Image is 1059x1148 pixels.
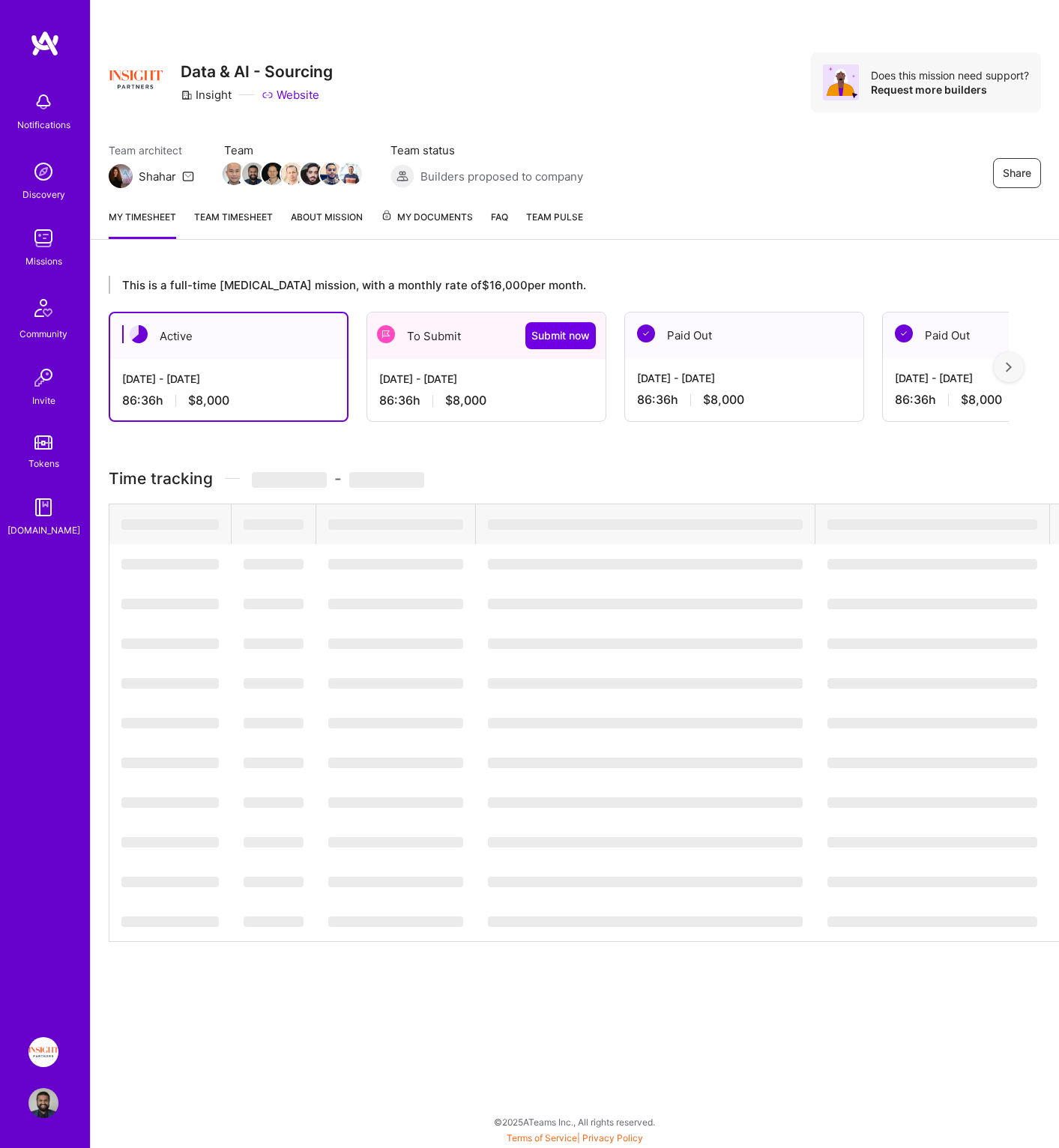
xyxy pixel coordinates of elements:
[19,326,67,342] div: Community
[28,363,58,393] img: Invite
[252,472,327,488] span: ‌
[827,877,1037,887] span: ‌
[340,163,362,185] img: Team Member Avatar
[28,1088,58,1118] img: User Avatar
[194,209,273,239] a: Team timesheet
[25,290,61,326] img: Community
[961,392,1002,408] span: $8,000
[244,519,304,530] span: ‌
[28,1037,58,1067] img: Insight Partners: Data & AI - Sourcing
[379,393,594,408] div: 86:36 h
[526,209,583,239] a: Team Pulse
[262,163,284,185] img: Team Member Avatar
[25,1037,62,1067] a: Insight Partners: Data & AI - Sourcing
[121,599,219,609] span: ‌
[507,1132,643,1144] span: |
[109,164,133,188] img: Team Architect
[827,797,1037,808] span: ‌
[25,1088,62,1118] a: User Avatar
[109,142,194,158] span: Team architect
[827,559,1037,570] span: ‌
[488,718,803,728] span: ‌
[328,678,463,689] span: ‌
[625,312,863,358] div: Paid Out
[121,797,219,808] span: ‌
[242,163,265,185] img: Team Member Avatar
[244,599,304,609] span: ‌
[121,758,219,768] span: ‌
[827,837,1037,848] span: ‌
[827,638,1037,649] span: ‌
[637,324,655,342] img: Paid Out
[223,163,245,185] img: Team Member Avatar
[488,797,803,808] span: ‌
[224,142,360,158] span: Team
[827,519,1037,530] span: ‌
[827,758,1037,768] span: ‌
[637,392,851,408] div: 86:36 h
[121,718,219,728] span: ‌
[390,164,414,188] img: Builders proposed to company
[28,223,58,253] img: teamwork
[30,30,60,57] img: logo
[244,678,304,689] span: ‌
[244,916,304,927] span: ‌
[181,89,193,101] i: icon CompanyGray
[283,161,302,187] a: Team Member Avatar
[301,163,323,185] img: Team Member Avatar
[121,519,219,530] span: ‌
[328,916,463,927] span: ‌
[90,1103,1059,1141] div: © 2025 ATeams Inc., All rights reserved.
[139,169,176,184] div: Shahar
[244,718,304,728] span: ‌
[1003,166,1031,181] span: Share
[488,638,803,649] span: ‌
[122,371,335,387] div: [DATE] - [DATE]
[28,157,58,187] img: discovery
[130,325,148,343] img: Active
[488,916,803,927] span: ‌
[390,142,583,158] span: Team status
[827,916,1037,927] span: ‌
[445,393,486,408] span: $8,000
[328,638,463,649] span: ‌
[121,877,219,887] span: ‌
[827,599,1037,609] span: ‌
[488,837,803,848] span: ‌
[32,393,55,408] div: Invite
[525,322,596,349] button: Submit now
[488,877,803,887] span: ‌
[328,718,463,728] span: ‌
[110,313,347,359] div: Active
[488,519,803,530] span: ‌
[244,758,304,768] span: ‌
[328,599,463,609] span: ‌
[302,161,322,187] a: Team Member Avatar
[491,209,508,239] a: FAQ
[244,837,304,848] span: ‌
[328,519,463,530] span: ‌
[827,678,1037,689] span: ‌
[377,325,395,343] img: To Submit
[488,599,803,609] span: ‌
[121,678,219,689] span: ‌
[22,187,65,202] div: Discovery
[823,64,859,100] img: Avatar
[379,371,594,387] div: [DATE] - [DATE]
[637,370,851,386] div: [DATE] - [DATE]
[244,638,304,649] span: ‌
[281,163,304,185] img: Team Member Avatar
[25,253,62,269] div: Missions
[28,456,59,471] div: Tokens
[341,161,360,187] a: Team Member Avatar
[488,758,803,768] span: ‌
[488,559,803,570] span: ‌
[420,169,583,184] span: Builders proposed to company
[895,324,913,342] img: Paid Out
[34,435,52,450] img: tokens
[993,158,1041,188] button: Share
[121,916,219,927] span: ‌
[871,68,1029,82] div: Does this mission need support?
[224,161,244,187] a: Team Member Avatar
[121,837,219,848] span: ‌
